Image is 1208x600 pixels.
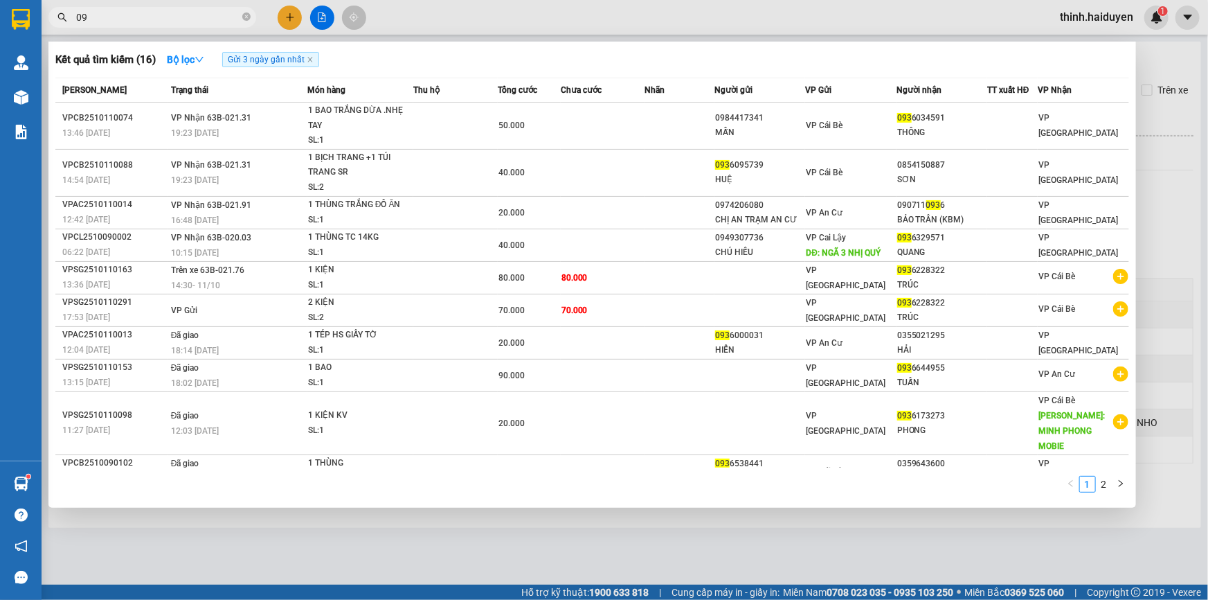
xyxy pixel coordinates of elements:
[1038,396,1075,405] span: VP Cái Bè
[62,263,167,277] div: VPSG2510110163
[715,213,804,227] div: CHỊ AN TRẠM AN CƯ
[987,85,1029,95] span: TT xuất HĐ
[897,409,986,423] div: 6173273
[1097,477,1112,492] a: 2
[171,175,219,185] span: 19:23 [DATE]
[308,263,412,278] div: 1 KIỆN
[62,295,167,310] div: VPSG2510110291
[14,55,28,70] img: warehouse-icon
[498,371,525,380] span: 90.000
[15,540,28,553] span: notification
[498,208,525,218] span: 20.000
[171,233,251,242] span: VP Nhận 63B-020.03
[308,376,412,391] div: SL: 1
[897,173,986,187] div: SƠN
[26,475,30,479] sup: 1
[14,125,28,139] img: solution-icon
[62,158,167,173] div: VPCB2510110088
[62,175,110,185] span: 14:54 [DATE]
[12,9,30,30] img: logo-vxr
[242,12,251,21] span: close-circle
[14,90,28,105] img: warehouse-icon
[498,338,525,348] span: 20.000
[62,360,167,375] div: VPSG2510110153
[897,343,986,358] div: HẢI
[1113,367,1128,382] span: plus-circle
[62,312,110,322] span: 17:53 [DATE]
[62,247,110,257] span: 06:22 [DATE]
[308,310,412,326] div: SL: 2
[62,456,167,470] div: VPCB2510090102
[498,273,525,283] span: 80.000
[307,56,314,63] span: close
[171,200,251,210] span: VP Nhận 63B-021.91
[15,571,28,584] span: message
[806,363,885,388] span: VP [GEOGRAPHIC_DATA]
[308,245,412,261] div: SL: 1
[498,306,525,315] span: 70.000
[644,85,665,95] span: Nhãn
[715,231,804,245] div: 0949307736
[62,408,167,423] div: VPSG2510110098
[308,197,412,213] div: 1 THÙNG TRẮNG ĐỒ ĂN
[171,85,208,95] span: Trạng thái
[1067,479,1075,488] span: left
[1038,113,1118,138] span: VP [GEOGRAPHIC_DATA]
[806,466,842,476] span: VP Cái Bè
[897,457,986,471] div: 0359643600
[96,76,172,118] b: 436 [PERSON_NAME], Khu 2
[498,240,525,250] span: 40.000
[897,245,986,260] div: QUANG
[171,160,251,170] span: VP Nhận 63B-021.31
[1038,200,1118,225] span: VP [GEOGRAPHIC_DATA]
[308,180,412,195] div: SL: 2
[715,457,804,471] div: 6538441
[806,208,842,218] span: VP An Cư
[308,133,412,148] div: SL: 1
[171,248,219,258] span: 10:15 [DATE]
[308,213,412,228] div: SL: 1
[1038,304,1075,314] span: VP Cái Bè
[897,231,986,245] div: 6329571
[498,85,537,95] span: Tổng cước
[897,213,986,227] div: BẢO TRÂN (KBM)
[806,298,885,323] span: VP [GEOGRAPHIC_DATA]
[57,12,67,22] span: search
[171,128,219,138] span: 19:23 [DATE]
[806,233,846,242] span: VP Cai Lậy
[308,343,412,358] div: SL: 1
[498,466,525,476] span: 20.000
[307,85,345,95] span: Món hàng
[897,411,912,421] span: 093
[1113,301,1128,317] span: plus-circle
[1038,459,1118,484] span: VP [GEOGRAPHIC_DATA]
[308,103,412,133] div: 1 BAO TRẮNG DỪA .NHẸ TAY
[805,85,831,95] span: VP Gửi
[171,215,219,225] span: 16:48 [DATE]
[897,111,986,125] div: 6034591
[806,121,842,130] span: VP Cái Bè
[897,363,912,373] span: 093
[171,378,219,388] span: 18:02 [DATE]
[62,328,167,342] div: VPAC2510110013
[222,52,319,67] span: Gửi 3 ngày gần nhất
[561,85,602,95] span: Chưa cước
[897,328,986,343] div: 0355021295
[171,426,219,436] span: 12:03 [DATE]
[1117,479,1125,488] span: right
[897,263,986,278] div: 6228322
[62,128,110,138] span: 13:46 [DATE]
[897,278,986,292] div: TRÚC
[806,248,881,258] span: DĐ: NGÃ 3 NHỊ QUÝ
[897,423,986,438] div: PHONG
[897,296,986,310] div: 6228322
[1113,414,1128,430] span: plus-circle
[897,158,986,173] div: 0854150887
[62,85,127,95] span: [PERSON_NAME]
[62,215,110,224] span: 12:42 [DATE]
[76,10,240,25] input: Tìm tên, số ĐT hoặc mã đơn
[308,423,412,439] div: SL: 1
[171,113,251,123] span: VP Nhận 63B-021.31
[806,168,842,177] span: VP Cái Bè
[96,59,184,74] li: VP VP Cái Bè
